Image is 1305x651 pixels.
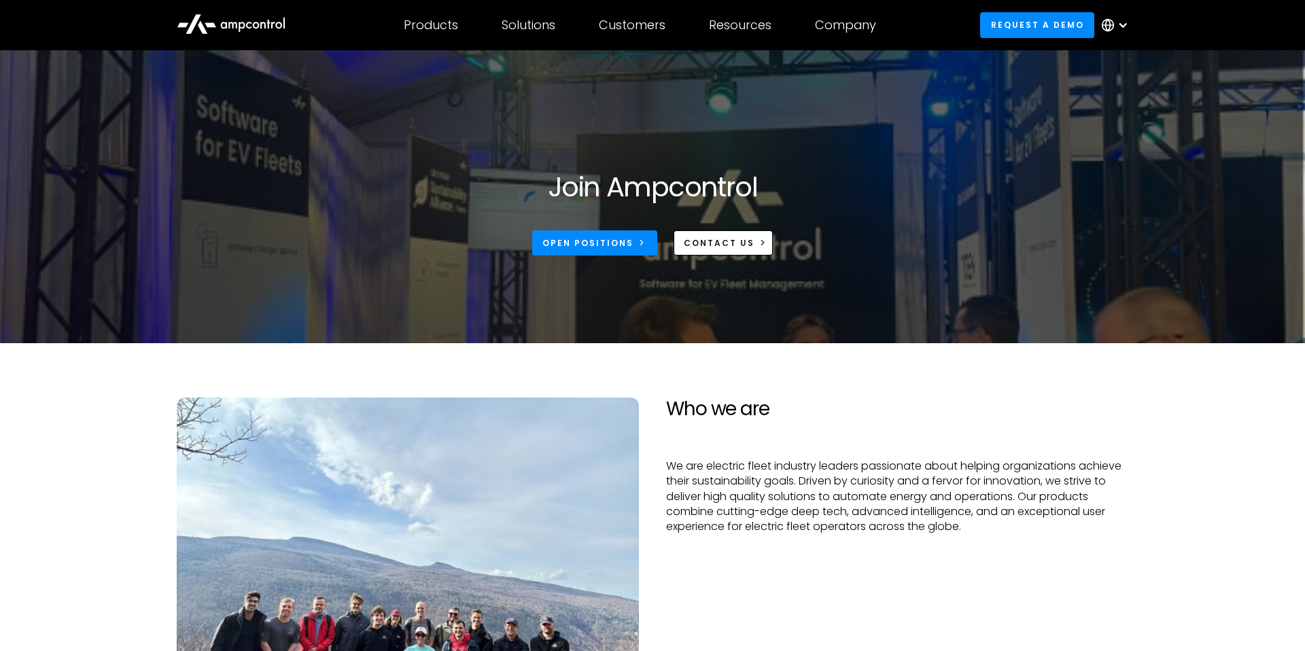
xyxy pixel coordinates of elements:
div: Company [815,18,876,33]
div: Solutions [502,18,555,33]
div: Customers [599,18,665,33]
a: Open Positions [532,230,657,256]
div: Resources [709,18,771,33]
a: Request a demo [980,12,1094,37]
div: CONTACT US [684,237,754,249]
a: CONTACT US [674,230,773,256]
h2: Who we are [666,398,1128,421]
div: Products [404,18,458,33]
h1: Join Ampcontrol [548,171,757,203]
div: Open Positions [542,237,633,249]
p: We are electric fleet industry leaders passionate about helping organizations achieve their susta... [666,459,1128,535]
